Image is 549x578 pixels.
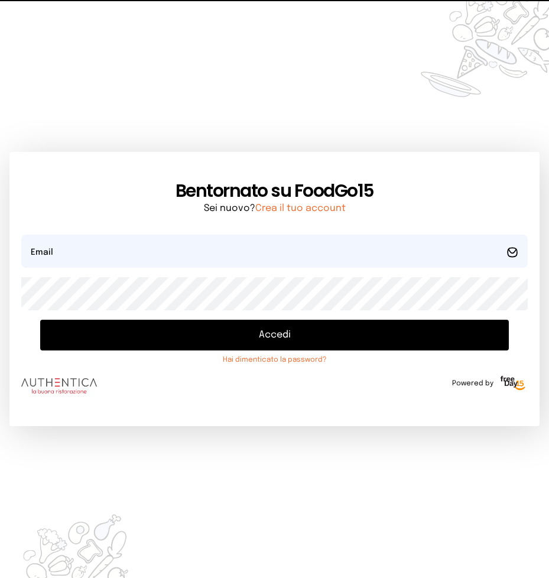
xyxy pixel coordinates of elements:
button: Accedi [40,320,509,350]
img: logo-freeday.3e08031.png [498,374,528,393]
img: logo.8f33a47.png [21,378,97,394]
h1: Bentornato su FoodGo15 [21,180,528,202]
span: Powered by [452,379,493,388]
a: Crea il tuo account [255,203,346,213]
a: Hai dimenticato la password? [40,355,509,365]
p: Sei nuovo? [21,202,528,216]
